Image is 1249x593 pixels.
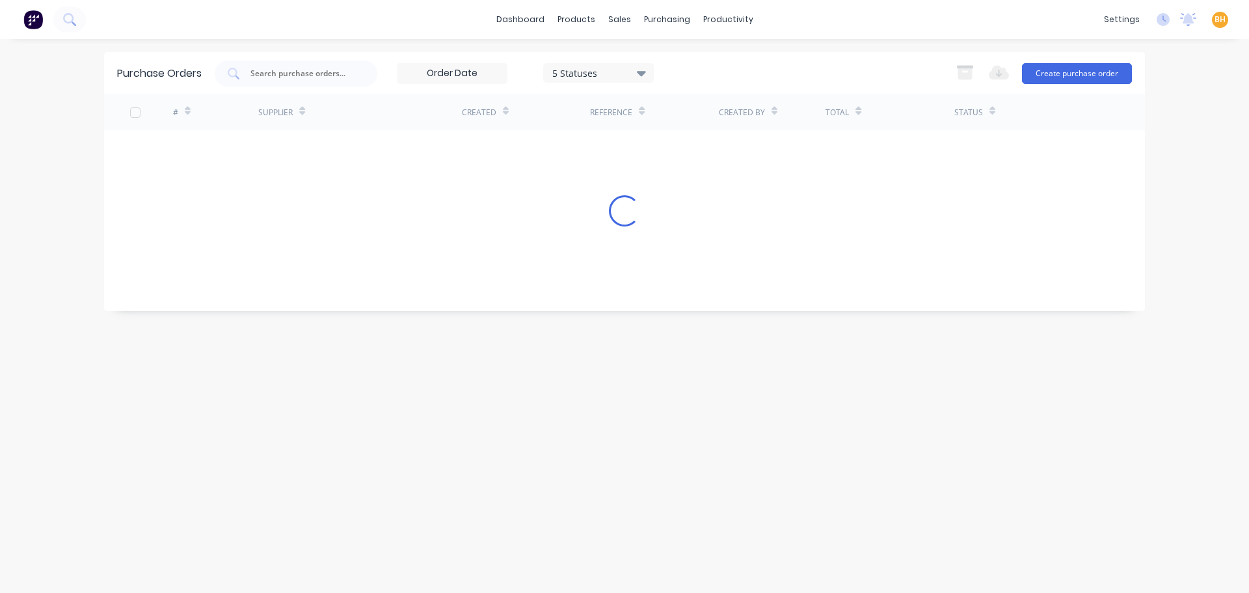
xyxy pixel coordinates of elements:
[552,66,645,79] div: 5 Statuses
[249,67,357,80] input: Search purchase orders...
[258,107,293,118] div: Supplier
[397,64,507,83] input: Order Date
[551,10,602,29] div: products
[462,107,496,118] div: Created
[638,10,697,29] div: purchasing
[697,10,760,29] div: productivity
[1022,63,1132,84] button: Create purchase order
[590,107,632,118] div: Reference
[23,10,43,29] img: Factory
[826,107,849,118] div: Total
[117,66,202,81] div: Purchase Orders
[173,107,178,118] div: #
[602,10,638,29] div: sales
[954,107,983,118] div: Status
[1097,10,1146,29] div: settings
[719,107,765,118] div: Created By
[490,10,551,29] a: dashboard
[1215,14,1226,25] span: BH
